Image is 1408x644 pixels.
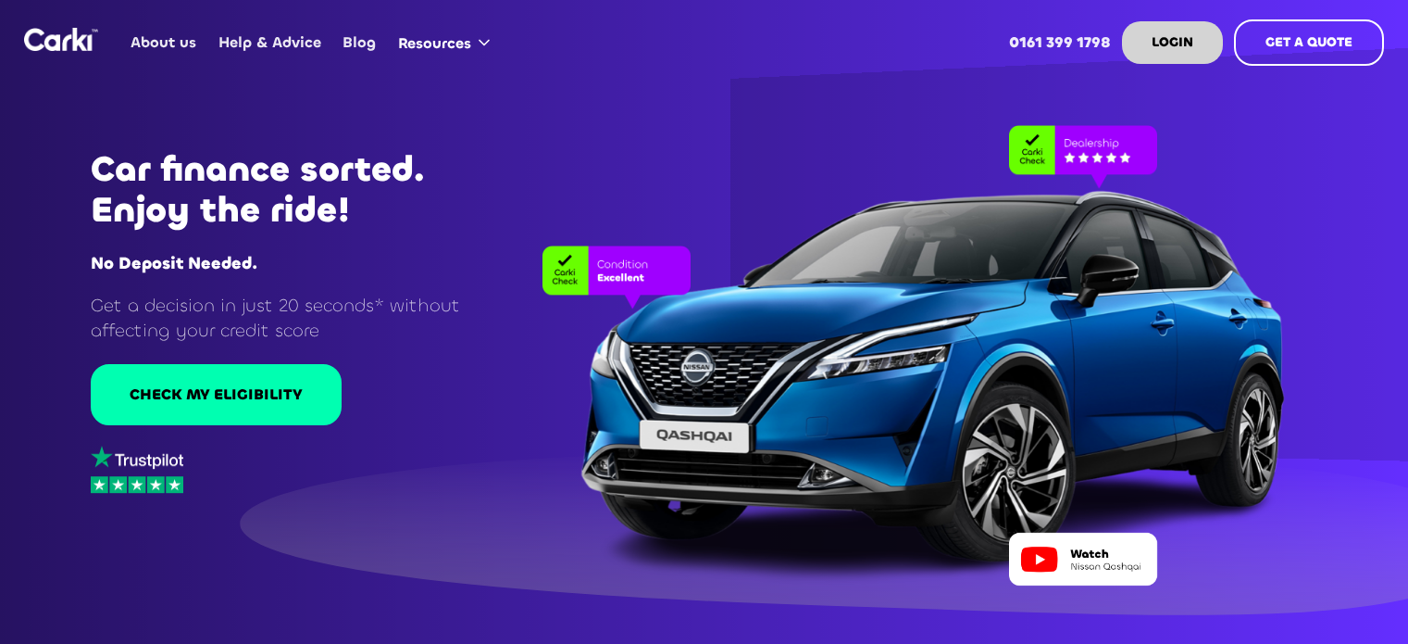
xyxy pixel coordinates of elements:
a: LOGIN [1122,21,1223,64]
p: Get a decision in just 20 seconds* without affecting your credit score [91,293,505,344]
img: trustpilot [91,446,183,469]
img: Logo [24,28,98,51]
a: About us [120,6,207,79]
div: Resources [398,33,471,54]
h1: Car finance sorted. Enjoy the ride! [91,149,505,231]
div: CHECK MY ELIGIBILITY [130,385,303,405]
a: Help & Advice [207,6,331,79]
div: Resources [387,7,508,78]
a: CHECK MY ELIGIBILITY [91,364,342,425]
a: 0161 399 1798 [999,6,1122,79]
strong: GET A QUOTE [1265,33,1352,51]
strong: No Deposit Needed. [91,252,257,274]
a: Blog [332,6,387,79]
a: GET A QUOTE [1234,19,1384,66]
a: home [24,28,98,51]
strong: 0161 399 1798 [1009,32,1111,52]
strong: LOGIN [1152,33,1193,51]
img: stars [91,476,183,494]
